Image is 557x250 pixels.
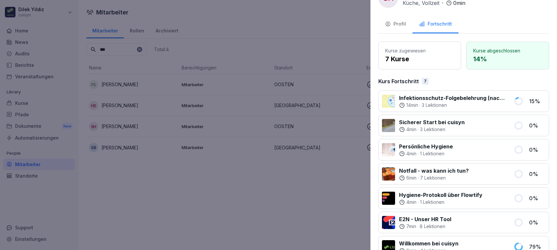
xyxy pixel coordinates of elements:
[529,170,546,178] p: 0 %
[422,78,429,85] div: 7
[419,20,452,28] div: Fortschritt
[399,102,506,108] div: ·
[529,194,546,202] p: 0 %
[406,223,416,230] p: 7 min
[385,20,406,28] div: Profil
[420,175,446,181] p: 7 Lektionen
[399,223,451,230] div: ·
[406,175,416,181] p: 6 min
[399,126,465,133] div: ·
[412,16,458,33] button: Fortschritt
[399,143,453,150] p: Persönliche Hygiene
[473,54,542,64] p: 14 %
[385,47,454,54] p: Kurse zugewiesen
[385,54,454,64] p: 7 Kurse
[399,118,465,126] p: Sicherer Start bei cuisyn
[378,16,412,33] button: Profil
[529,219,546,226] p: 0 %
[378,77,419,85] p: Kurs Fortschritt
[420,199,444,205] p: 1 Lektionen
[399,240,458,247] p: Willkommen bei cuisyn
[399,150,453,157] div: ·
[473,47,542,54] p: Kurse abgeschlossen
[406,199,416,205] p: 4 min
[529,122,546,129] p: 0 %
[422,102,447,108] p: 3 Lektionen
[399,167,469,175] p: Notfall - was kann ich tun?
[399,191,482,199] p: Hygiene-Protokoll über Flowtify
[399,215,451,223] p: E2N - Unser HR Tool
[406,126,416,133] p: 4 min
[420,150,444,157] p: 1 Lektionen
[399,199,482,205] div: ·
[406,150,416,157] p: 4 min
[399,94,506,102] p: Infektionsschutz-Folgebelehrung (nach §43 IfSG)
[420,126,445,133] p: 3 Lektionen
[399,175,469,181] div: ·
[529,146,546,154] p: 0 %
[420,223,445,230] p: 8 Lektionen
[529,97,546,105] p: 15 %
[406,102,418,108] p: 14 min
